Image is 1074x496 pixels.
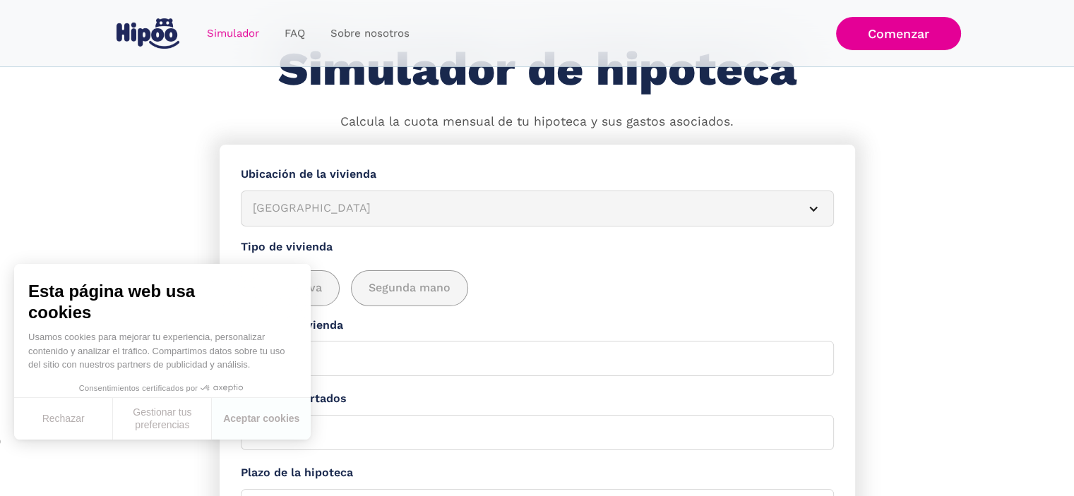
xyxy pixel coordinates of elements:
div: add_description_here [241,270,834,306]
label: Ubicación de la vivienda [241,166,834,183]
a: home [114,13,183,54]
a: Simulador [194,20,272,47]
h1: Simulador de hipoteca [278,44,796,95]
p: Calcula la cuota mensual de tu hipoteca y sus gastos asociados. [340,113,734,131]
div: [GEOGRAPHIC_DATA] [253,200,788,217]
label: Tipo de vivienda [241,238,834,256]
label: Precio de vivienda [241,317,834,334]
span: Segunda mano [369,279,451,297]
a: Comenzar [836,17,961,50]
a: FAQ [272,20,318,47]
article: [GEOGRAPHIC_DATA] [241,190,834,226]
label: Ahorros aportados [241,390,834,408]
a: Sobre nosotros [318,20,422,47]
label: Plazo de la hipoteca [241,464,834,482]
